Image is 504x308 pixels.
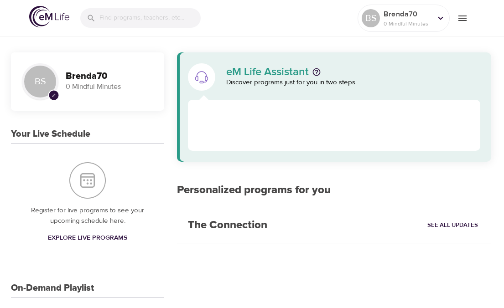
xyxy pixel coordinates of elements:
[99,8,201,28] input: Find programs, teachers, etc...
[29,205,146,226] p: Register for live programs to see your upcoming schedule here.
[425,218,480,232] a: See All Updates
[11,283,94,293] h3: On-Demand Playlist
[450,5,475,31] button: menu
[226,67,309,77] p: eM Life Assistant
[194,70,209,84] img: eM Life Assistant
[44,230,131,246] a: Explore Live Programs
[362,9,380,27] div: BS
[66,82,153,92] p: 0 Mindful Minutes
[226,77,480,88] p: Discover programs just for you in two steps
[69,162,106,199] img: Your Live Schedule
[22,63,58,100] div: BS
[48,232,127,244] span: Explore Live Programs
[177,208,278,243] h2: The Connection
[29,6,69,27] img: logo
[384,20,432,28] p: 0 Mindful Minutes
[384,9,432,20] p: Brenda70
[11,129,90,139] h3: Your Live Schedule
[427,220,478,231] span: See All Updates
[177,184,491,197] h2: Personalized programs for you
[66,71,153,82] h3: Brenda70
